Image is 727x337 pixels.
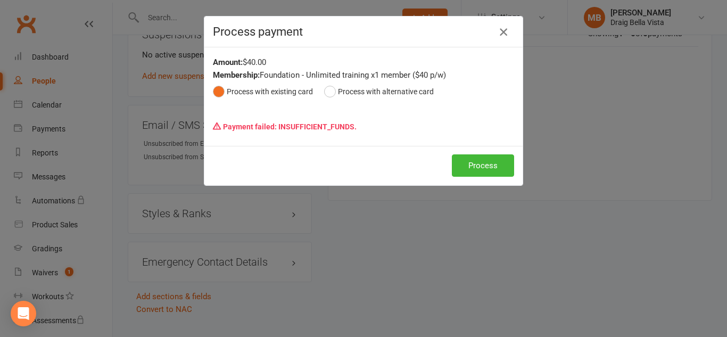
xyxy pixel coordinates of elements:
[213,81,313,102] button: Process with existing card
[213,57,243,67] strong: Amount:
[213,69,514,81] div: Foundation - Unlimited training x1 member ($40 p/w)
[213,56,514,69] div: $40.00
[213,70,260,80] strong: Membership:
[452,154,514,177] button: Process
[213,117,514,137] p: Payment failed: INSUFFICIENT_FUNDS.
[324,81,434,102] button: Process with alternative card
[495,23,512,40] button: Close
[213,25,514,38] h4: Process payment
[11,301,36,326] div: Open Intercom Messenger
